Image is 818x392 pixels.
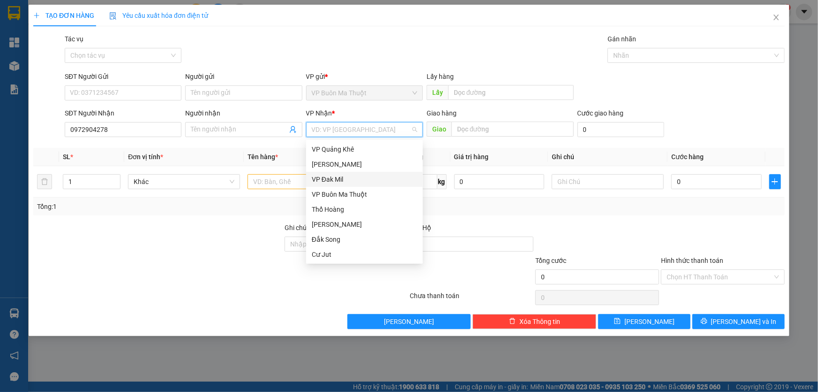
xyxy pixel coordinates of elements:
[614,318,621,325] span: save
[519,316,560,327] span: Xóa Thông tin
[306,232,423,247] div: Đắk Song
[306,172,423,187] div: VP Đak Mil
[63,153,70,161] span: SL
[33,12,40,19] span: plus
[306,247,423,262] div: Cư Jut
[312,249,417,260] div: Cư Jut
[692,314,785,329] button: printer[PERSON_NAME] và In
[306,109,332,117] span: VP Nhận
[454,174,545,189] input: 0
[427,109,457,117] span: Giao hàng
[624,316,675,327] span: [PERSON_NAME]
[33,12,94,19] span: TẠO ĐƠN HÀNG
[701,318,707,325] span: printer
[711,316,777,327] span: [PERSON_NAME] và In
[109,12,208,19] span: Yêu cầu xuất hóa đơn điện tử
[65,35,83,43] label: Tác vụ
[312,159,417,169] div: [PERSON_NAME]
[312,204,417,215] div: Thổ Hoàng
[409,291,535,307] div: Chưa thanh toán
[769,174,781,189] button: plus
[312,174,417,184] div: VP Đak Mil
[248,174,360,189] input: VD: Bàn, Ghế
[306,187,423,202] div: VP Buôn Ma Thuột
[427,122,451,137] span: Giao
[451,122,574,137] input: Dọc đường
[185,108,302,118] div: Người nhận
[535,257,566,264] span: Tổng cước
[763,5,789,31] button: Close
[312,86,417,100] span: VP Buôn Ma Thuột
[770,178,780,185] span: plus
[473,314,596,329] button: deleteXóa Thông tin
[306,157,423,172] div: Gia Nghĩa
[608,35,636,43] label: Gán nhãn
[285,224,336,231] label: Ghi chú đơn hàng
[454,153,489,161] span: Giá trị hàng
[312,234,417,245] div: Đắk Song
[128,153,163,161] span: Đơn vị tính
[671,153,704,161] span: Cước hàng
[312,189,417,200] div: VP Buôn Ma Thuột
[185,71,302,82] div: Người gửi
[134,175,234,189] span: Khác
[65,108,181,118] div: SĐT Người Nhận
[312,144,417,154] div: VP Quảng Khê
[437,174,447,189] span: kg
[773,14,780,21] span: close
[312,219,417,230] div: [PERSON_NAME]
[427,85,448,100] span: Lấy
[347,314,471,329] button: [PERSON_NAME]
[548,148,668,166] th: Ghi chú
[285,237,408,252] input: Ghi chú đơn hàng
[37,201,316,212] div: Tổng: 1
[509,318,516,325] span: delete
[598,314,690,329] button: save[PERSON_NAME]
[37,174,52,189] button: delete
[65,71,181,82] div: SĐT Người Gửi
[289,126,297,133] span: user-add
[384,316,434,327] span: [PERSON_NAME]
[109,12,117,20] img: icon
[552,174,664,189] input: Ghi Chú
[306,142,423,157] div: VP Quảng Khê
[306,217,423,232] div: Đắk Ghềnh
[306,202,423,217] div: Thổ Hoàng
[448,85,574,100] input: Dọc đường
[248,153,278,161] span: Tên hàng
[306,71,423,82] div: VP gửi
[578,109,624,117] label: Cước giao hàng
[578,122,664,137] input: Cước giao hàng
[661,257,723,264] label: Hình thức thanh toán
[427,73,454,80] span: Lấy hàng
